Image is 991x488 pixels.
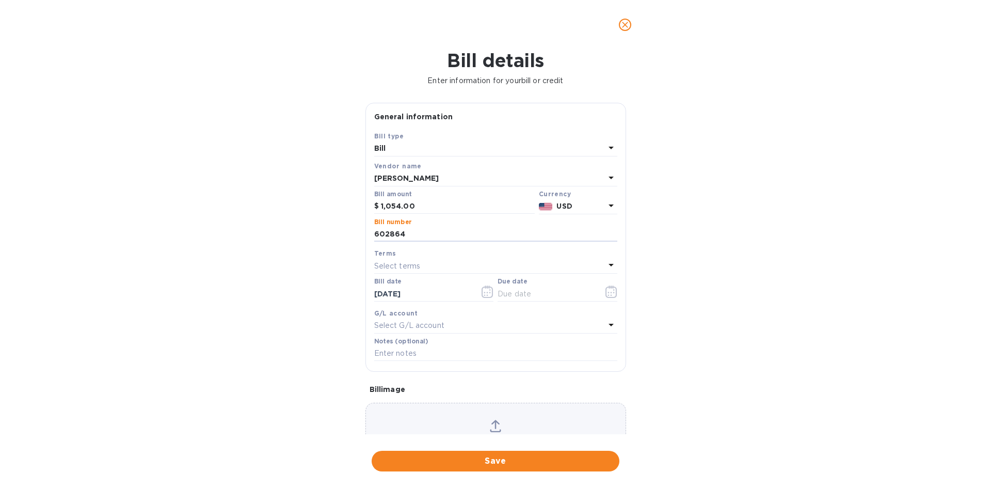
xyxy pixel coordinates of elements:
b: [PERSON_NAME] [374,174,439,182]
input: Enter bill number [374,227,617,242]
label: Bill date [374,279,402,285]
p: Bill image [370,384,622,395]
label: Due date [498,279,527,285]
b: Bill type [374,132,404,140]
input: $ Enter bill amount [381,199,535,214]
label: Bill number [374,219,411,225]
b: Currency [539,190,571,198]
b: G/L account [374,309,418,317]
p: Select terms [374,261,421,272]
b: Vendor name [374,162,422,170]
label: Bill amount [374,191,411,197]
input: Due date [498,286,595,302]
button: close [613,12,637,37]
input: Select date [374,286,472,302]
b: USD [556,202,572,210]
div: $ [374,199,381,214]
span: Save [380,455,611,467]
b: Bill [374,144,386,152]
button: Save [372,451,619,471]
img: USD [539,203,553,210]
input: Enter notes [374,346,617,361]
p: Enter information for your bill or credit [8,75,983,86]
b: Terms [374,249,396,257]
p: Select G/L account [374,320,444,331]
h1: Bill details [8,50,983,71]
label: Notes (optional) [374,338,428,344]
b: General information [374,113,453,121]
